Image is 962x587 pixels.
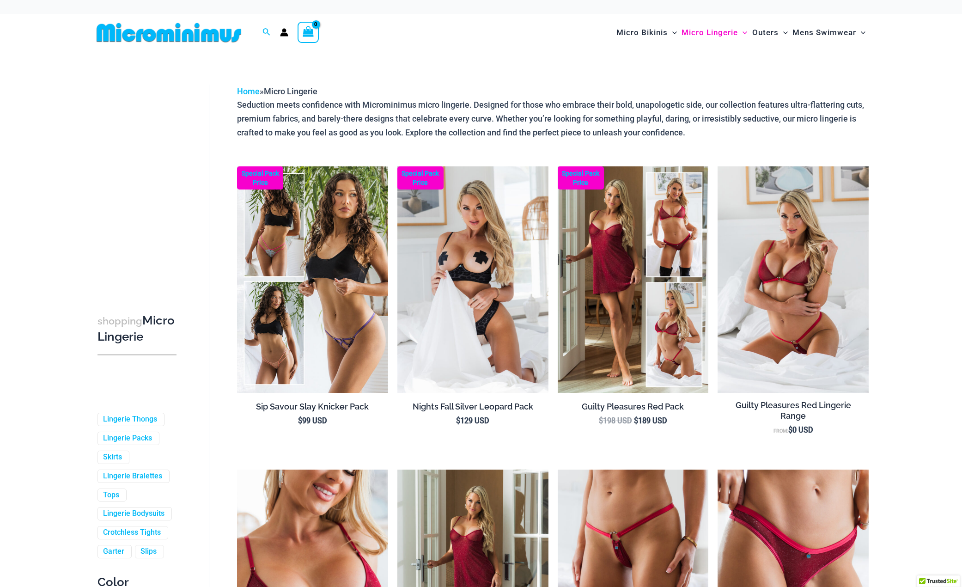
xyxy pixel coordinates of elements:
a: Account icon link [280,28,288,37]
h3: Micro Lingerie [97,313,177,345]
img: Guilty Pleasures Red Collection Pack F [558,166,709,393]
a: Garter [103,547,124,556]
bdi: 189 USD [634,416,667,425]
a: Skirts [103,452,122,462]
a: Mens SwimwearMenu ToggleMenu Toggle [790,18,868,47]
nav: Site Navigation [613,17,869,48]
a: Home [237,86,260,96]
a: Lingerie Bralettes [103,471,162,481]
span: Mens Swimwear [792,21,856,44]
a: Search icon link [262,27,271,38]
a: OutersMenu ToggleMenu Toggle [750,18,790,47]
span: From: [773,428,788,434]
span: Menu Toggle [779,21,788,44]
a: Lingerie Bodysuits [103,509,164,519]
h2: Nights Fall Silver Leopard Pack [407,401,538,412]
a: Sip Savour Slay Knicker Pack [247,401,378,416]
span: $ [599,416,603,425]
a: Crotchless Tights [103,528,161,538]
a: Micro LingerieMenu ToggleMenu Toggle [679,18,749,47]
bdi: 129 USD [456,416,489,425]
a: Nights Fall Silver Leopard Pack [407,401,538,416]
a: Guilty Pleasures Red Collection Pack F Guilty Pleasures Red Collection Pack BGuilty Pleasures Red... [558,166,709,393]
b: Special Pack Price [237,169,283,187]
span: $ [788,426,792,434]
img: Guilty Pleasures Red 1045 Bra 689 Micro 05 [718,166,869,393]
span: » [237,86,317,96]
span: $ [456,416,460,425]
iframe: TrustedSite Certified [97,104,181,289]
img: Nights Fall Silver Leopard 1036 Bra 6046 Thong 09v2 [397,166,548,393]
span: Menu Toggle [738,21,747,44]
a: Guilty Pleasures Red 1045 Bra 689 Micro 05Guilty Pleasures Red 1045 Bra 689 Micro 06Guilty Pleasu... [718,166,869,393]
a: Collection Pack (9) Collection Pack b (5)Collection Pack b (5) [237,166,388,393]
a: Nights Fall Silver Leopard 1036 Bra 6046 Thong 09v2 Nights Fall Silver Leopard 1036 Bra 6046 Thon... [397,166,548,393]
b: Special Pack Price [397,169,444,187]
a: Guilty Pleasures Red Pack [567,401,699,416]
h2: Sip Savour Slay Knicker Pack [247,401,378,412]
a: View Shopping Cart, empty [298,22,319,43]
h2: Guilty Pleasures Red Pack [567,401,699,412]
a: Slips [140,547,157,556]
span: Micro Bikinis [616,21,668,44]
img: MM SHOP LOGO FLAT [93,22,245,43]
bdi: 0 USD [788,426,813,434]
span: shopping [97,315,142,327]
span: $ [298,416,302,425]
p: Seduction meets confidence with Microminimus micro lingerie. Designed for those who embrace their... [237,98,869,139]
span: Micro Lingerie [682,21,738,44]
h2: Guilty Pleasures Red Lingerie Range [728,400,859,422]
bdi: 99 USD [298,416,327,425]
span: Outers [752,21,779,44]
a: Lingerie Packs [103,434,152,443]
img: Collection Pack (9) [237,166,388,393]
span: $ [634,416,638,425]
span: Menu Toggle [856,21,865,44]
span: Micro Lingerie [264,86,317,96]
bdi: 198 USD [599,416,632,425]
b: Special Pack Price [558,169,604,187]
a: Micro BikinisMenu ToggleMenu Toggle [614,18,679,47]
a: Tops [103,490,119,500]
span: Menu Toggle [668,21,677,44]
a: Guilty Pleasures Red Lingerie Range [728,400,859,426]
a: Lingerie Thongs [103,415,157,424]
